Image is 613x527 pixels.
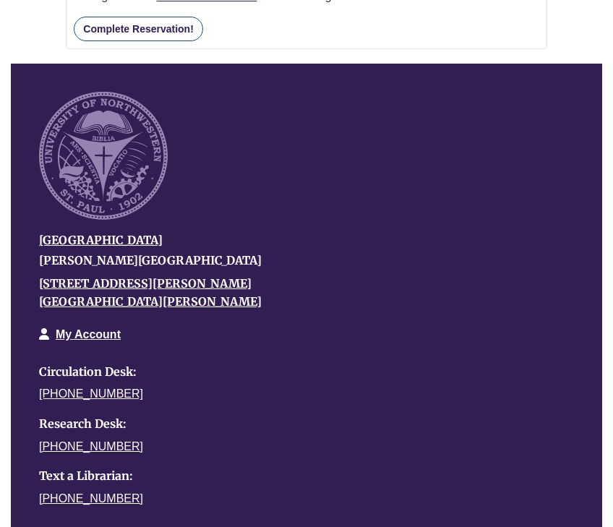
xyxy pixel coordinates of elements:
[39,492,143,505] a: [PHONE_NUMBER]
[39,440,143,453] a: [PHONE_NUMBER]
[39,366,552,379] h4: Circulation Desk:
[39,233,163,247] a: [GEOGRAPHIC_DATA]
[39,276,262,309] a: [STREET_ADDRESS][PERSON_NAME][GEOGRAPHIC_DATA][PERSON_NAME]
[56,328,121,340] a: My Account
[39,470,552,483] h4: Text a Librarian:
[39,387,143,400] a: [PHONE_NUMBER]
[39,254,552,267] h4: [PERSON_NAME][GEOGRAPHIC_DATA]
[74,17,202,41] button: Complete Reservation!
[39,92,168,220] img: UNW seal
[39,418,552,431] h4: Research Desk:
